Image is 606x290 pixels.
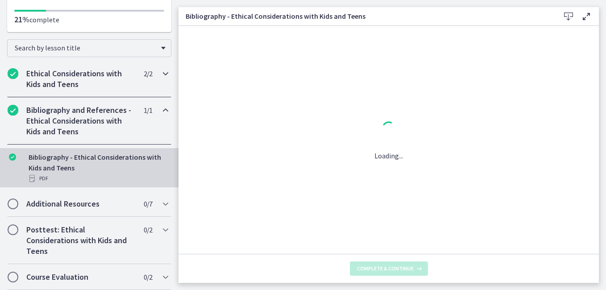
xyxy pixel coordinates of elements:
[26,105,135,137] h2: Bibliography and References - Ethical Considerations with Kids and Teens
[357,265,414,272] span: Complete & continue
[26,199,135,209] h2: Additional Resources
[350,261,428,276] button: Complete & continue
[14,14,29,25] span: 21%
[7,39,171,57] div: Search by lesson title
[144,199,152,209] span: 0 / 7
[186,11,545,21] h3: Bibliography - Ethical Considerations with Kids and Teens
[15,43,157,52] span: Search by lesson title
[9,153,16,161] i: Completed
[26,224,135,257] h2: Posttest: Ethical Considerations with Kids and Teens
[14,14,164,25] p: complete
[8,68,18,79] i: Completed
[144,224,152,235] span: 0 / 2
[26,68,135,90] h2: Ethical Considerations with Kids and Teens
[29,152,168,184] div: Bibliography - Ethical Considerations with Kids and Teens
[144,105,152,116] span: 1 / 1
[374,119,403,140] div: 1
[8,105,18,116] i: Completed
[144,272,152,282] span: 0 / 2
[26,272,135,282] h2: Course Evaluation
[144,68,152,79] span: 2 / 2
[29,173,168,184] div: PDF
[374,150,403,161] p: Loading...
